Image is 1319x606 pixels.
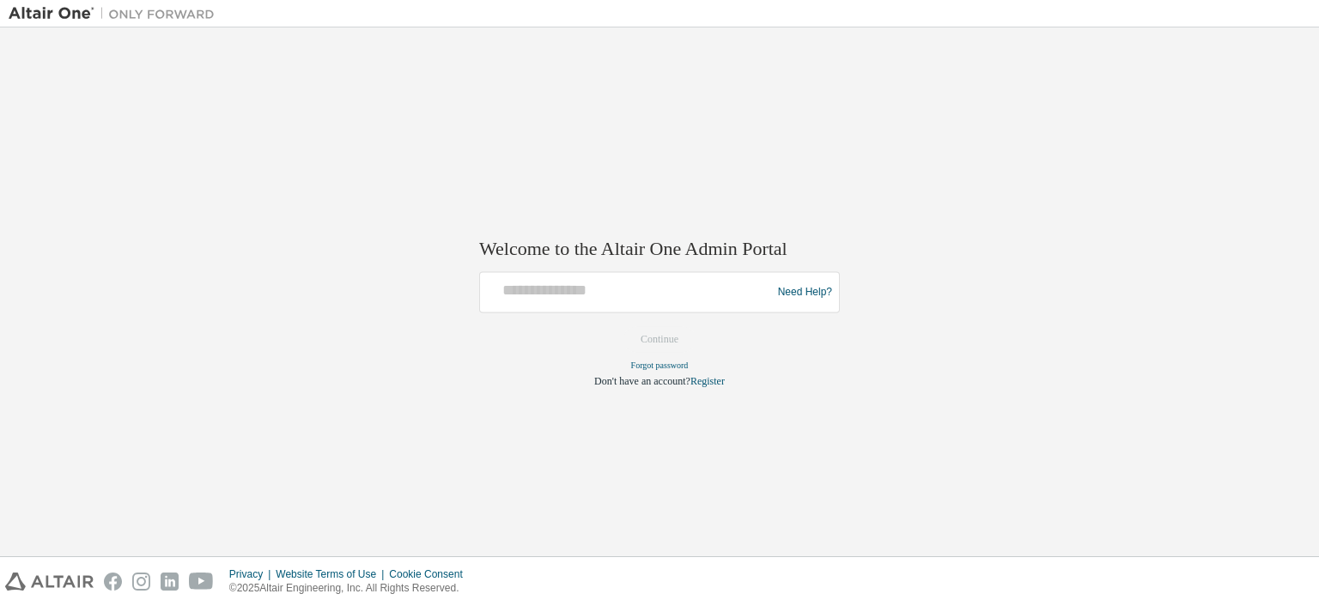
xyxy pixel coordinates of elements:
p: © 2025 Altair Engineering, Inc. All Rights Reserved. [229,581,473,596]
span: Don't have an account? [594,376,690,388]
a: Need Help? [778,292,832,293]
img: facebook.svg [104,573,122,591]
img: linkedin.svg [161,573,179,591]
h2: Welcome to the Altair One Admin Portal [479,237,840,261]
div: Cookie Consent [389,567,472,581]
img: youtube.svg [189,573,214,591]
a: Forgot password [631,361,689,371]
a: Register [690,376,725,388]
div: Privacy [229,567,276,581]
div: Website Terms of Use [276,567,389,581]
img: instagram.svg [132,573,150,591]
img: Altair One [9,5,223,22]
img: altair_logo.svg [5,573,94,591]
